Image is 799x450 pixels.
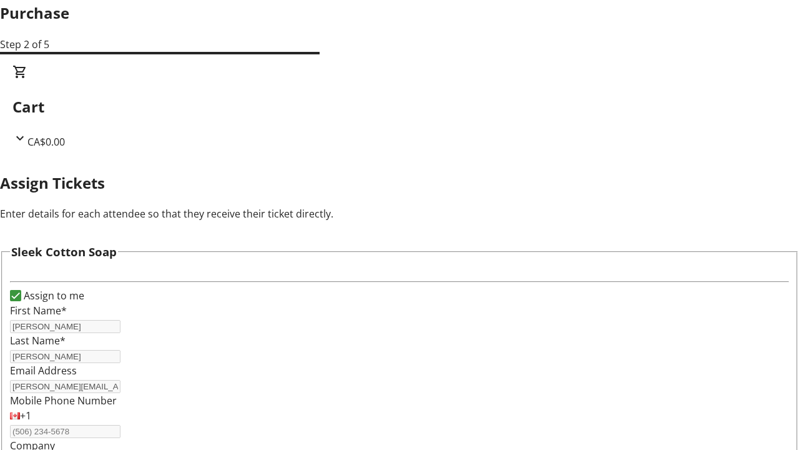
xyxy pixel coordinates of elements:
span: CA$0.00 [27,135,65,149]
h3: Sleek Cotton Soap [11,243,117,261]
label: Assign to me [21,288,84,303]
h2: Cart [12,96,787,118]
label: Last Name* [10,334,66,347]
label: First Name* [10,304,67,317]
div: CartCA$0.00 [12,64,787,149]
label: Email Address [10,364,77,377]
label: Mobile Phone Number [10,394,117,407]
input: (506) 234-5678 [10,425,120,438]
